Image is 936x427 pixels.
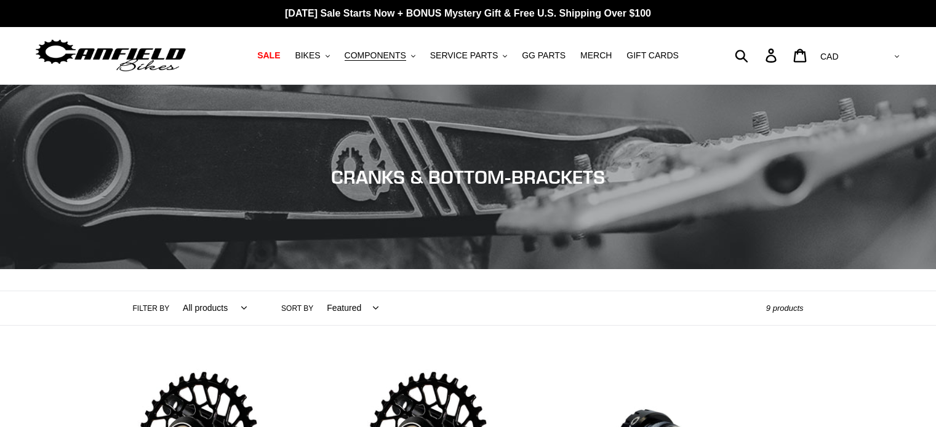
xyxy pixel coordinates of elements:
span: SALE [257,50,280,61]
span: CRANKS & BOTTOM-BRACKETS [331,166,605,188]
a: GG PARTS [516,47,572,64]
input: Search [742,42,773,69]
label: Sort by [281,303,313,314]
a: SALE [251,47,286,64]
button: SERVICE PARTS [424,47,513,64]
a: GIFT CARDS [620,47,685,64]
img: Canfield Bikes [34,36,188,75]
span: MERCH [580,50,612,61]
label: Filter by [133,303,170,314]
span: GG PARTS [522,50,566,61]
span: SERVICE PARTS [430,50,498,61]
span: GIFT CARDS [626,50,679,61]
button: COMPONENTS [338,47,422,64]
span: 9 products [766,304,804,313]
a: MERCH [574,47,618,64]
span: BIKES [295,50,320,61]
button: BIKES [289,47,335,64]
span: COMPONENTS [345,50,406,61]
